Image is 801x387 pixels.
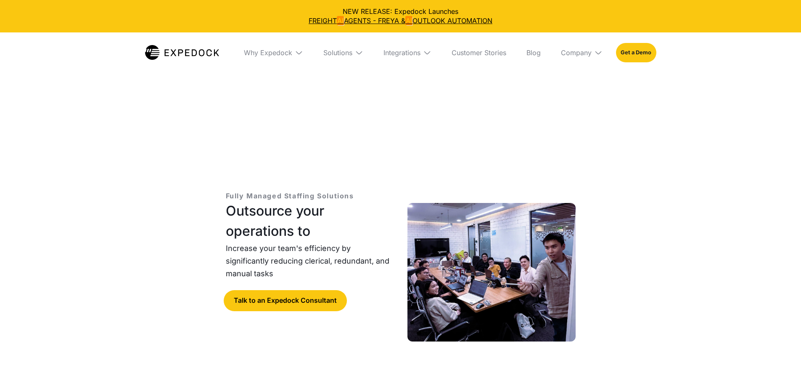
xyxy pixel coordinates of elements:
[7,16,794,25] a: FREIGHTAIAGENTS - FREYA &AIOUTLOOK AUTOMATION
[317,32,370,73] div: Solutions
[616,43,656,62] a: Get a Demo
[445,32,513,73] a: Customer Stories
[377,32,438,73] div: Integrations
[554,32,609,73] div: Company
[244,48,292,57] div: Why Expedock
[405,16,412,25] em: AI
[520,32,547,73] a: Blog
[224,290,347,311] a: Talk to an Expedock Consultant
[226,242,394,280] p: Increase your team's efficiency by significantly reducing clerical, redundant, and manual tasks
[7,7,794,26] div: NEW RELEASE: Expedock Launches
[337,16,344,25] em: AI
[226,201,394,241] h1: Outsource your operations to
[323,48,352,57] div: Solutions
[383,48,420,57] div: Integrations
[237,32,310,73] div: Why Expedock
[226,191,354,201] p: Fully Managed Staffing Solutions
[561,48,592,57] div: Company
